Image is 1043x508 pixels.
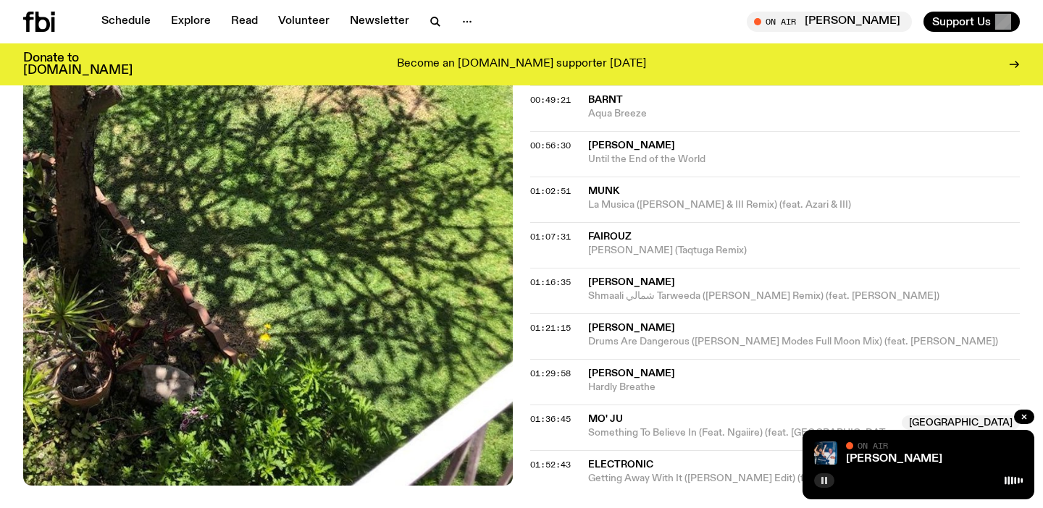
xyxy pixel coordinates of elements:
a: Explore [162,12,219,32]
a: [PERSON_NAME] [846,453,942,465]
span: [PERSON_NAME] [588,368,675,378]
span: Support Us [932,15,991,28]
a: Newsletter [341,12,418,32]
button: 01:29:58 [530,370,571,378]
a: Schedule [93,12,159,32]
span: Until the End of the World [588,153,1020,166]
p: Become an [DOMAIN_NAME] supporter [DATE] [397,58,646,71]
button: 00:56:30 [530,142,571,150]
button: 00:49:21 [530,96,571,104]
span: Hardly Breathe [588,381,1020,394]
span: 01:16:35 [530,276,571,288]
span: [PERSON_NAME] [588,323,675,333]
span: 01:36:45 [530,413,571,425]
span: Mo' Ju [588,414,623,424]
span: Drums Are Dangerous ([PERSON_NAME] Modes Full Moon Mix) (feat. [PERSON_NAME]) [588,335,1020,349]
span: La Musica ([PERSON_NAME] & III Remix) (feat. Azari & III) [588,198,1020,212]
button: 01:07:31 [530,233,571,241]
span: Fairouz [588,232,632,242]
span: [PERSON_NAME] [588,277,675,287]
span: Aqua Breeze [588,107,1020,121]
a: Read [222,12,267,32]
span: [PERSON_NAME] (Taqtuga Remix) [588,244,1020,258]
button: 01:21:15 [530,324,571,332]
span: Barnt [588,95,623,105]
span: 00:49:21 [530,94,571,106]
span: Electronic [588,460,653,470]
button: 01:52:43 [530,461,571,469]
a: Volunteer [269,12,338,32]
span: 01:07:31 [530,231,571,242]
button: 01:02:51 [530,187,571,195]
button: 01:36:45 [530,415,571,423]
span: 01:29:58 [530,368,571,379]
h3: Donate to [DOMAIN_NAME] [23,52,133,77]
span: Munk [588,186,619,196]
span: Getting Away With It ([PERSON_NAME] Edit) (feat. [PERSON_NAME]) [588,472,1020,486]
span: 01:21:15 [530,322,571,334]
button: On Air[PERSON_NAME] [747,12,912,32]
span: Shmaali شمالي Tarweeda ([PERSON_NAME] Remix) (feat. [PERSON_NAME]) [588,289,1020,303]
span: 01:02:51 [530,185,571,197]
span: Something To Believe In (Feat. Ngaiire) (feat. [GEOGRAPHIC_DATA]) [588,426,893,440]
span: [GEOGRAPHIC_DATA] [902,415,1020,430]
button: 01:16:35 [530,279,571,287]
span: 01:52:43 [530,459,571,470]
span: On Air [858,441,888,450]
button: Support Us [923,12,1020,32]
span: 00:56:30 [530,140,571,151]
span: [PERSON_NAME] [588,140,675,151]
